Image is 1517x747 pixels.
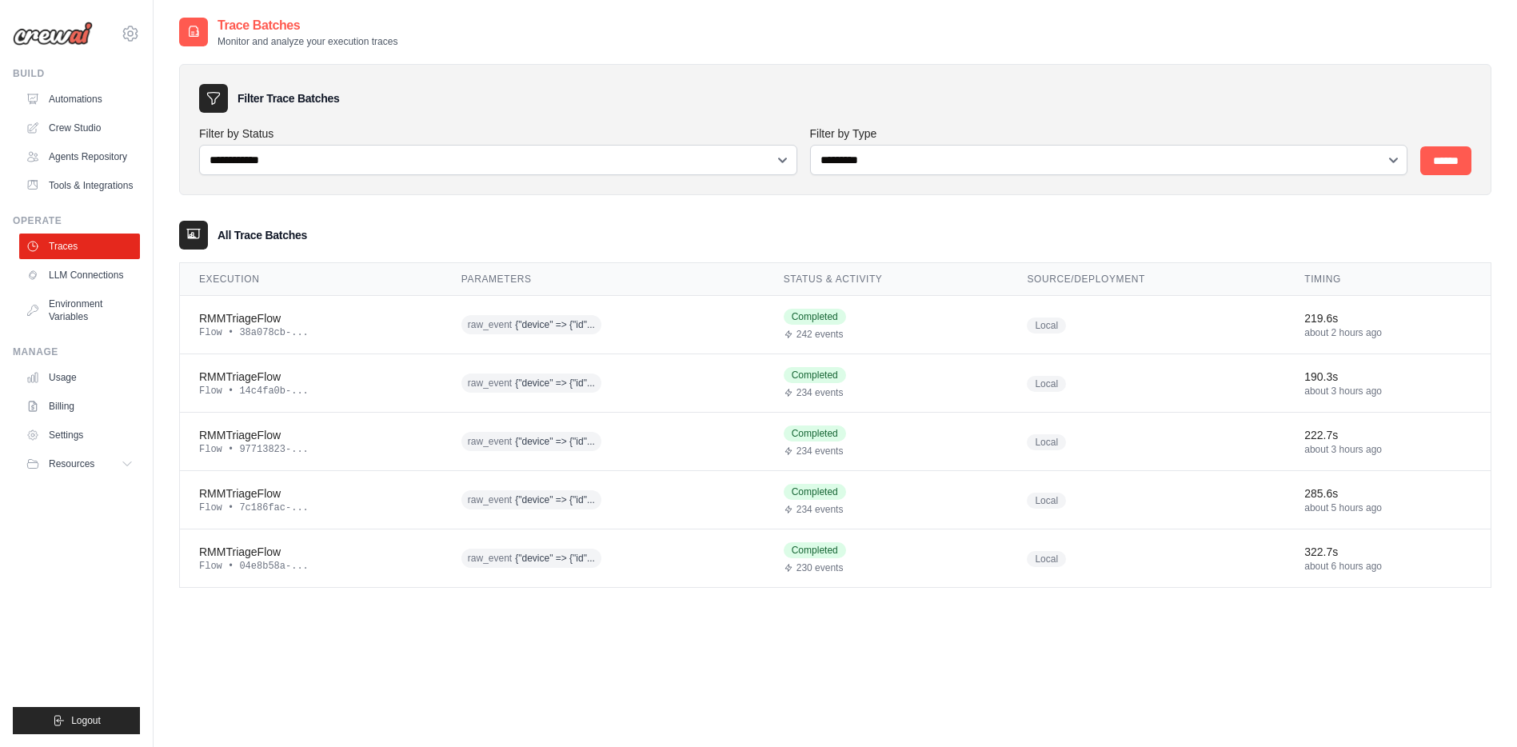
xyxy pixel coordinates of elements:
[461,313,745,338] div: raw_event: {"device" => {"id" => "'10'", "name" => "'Production Server'"}, "message" => "Disk spa...
[218,227,307,243] h3: All Trace Batches
[13,707,140,734] button: Logout
[784,309,846,325] span: Completed
[180,296,1491,354] tr: View details for RMMTriageFlow execution
[461,371,745,396] div: raw_event: {"device" => {"id" => "'10'", "name" => "'Production Server'"}, "message" => "Disk spa...
[199,326,423,339] div: Flow • 38a078cb-...
[796,503,844,516] span: 234 events
[1304,544,1471,560] div: 322.7s
[180,471,1491,529] tr: View details for RMMTriageFlow execution
[1027,434,1066,450] span: Local
[796,561,844,574] span: 230 events
[1027,376,1066,392] span: Local
[810,126,1408,142] label: Filter by Type
[1304,427,1471,443] div: 222.7s
[468,552,512,565] span: raw_event
[1304,485,1471,501] div: 285.6s
[796,328,844,341] span: 242 events
[19,173,140,198] a: Tools & Integrations
[468,377,512,389] span: raw_event
[199,126,797,142] label: Filter by Status
[180,263,442,296] th: Execution
[1304,443,1471,456] div: about 3 hours ago
[199,544,423,560] div: RMMTriageFlow
[199,560,423,573] div: Flow • 04e8b58a-...
[796,445,844,457] span: 234 events
[19,291,140,330] a: Environment Variables
[19,86,140,112] a: Automations
[468,435,512,448] span: raw_event
[784,484,846,500] span: Completed
[1304,369,1471,385] div: 190.3s
[71,714,101,727] span: Logout
[199,427,423,443] div: RMMTriageFlow
[1285,263,1491,296] th: Timing
[180,354,1491,413] tr: View details for RMMTriageFlow execution
[468,493,512,506] span: raw_event
[1027,551,1066,567] span: Local
[1008,263,1285,296] th: Source/Deployment
[1304,326,1471,339] div: about 2 hours ago
[796,386,844,399] span: 234 events
[238,90,339,106] h3: Filter Trace Batches
[442,263,764,296] th: Parameters
[515,435,595,448] span: {"device" => {"id"...
[19,262,140,288] a: LLM Connections
[1304,501,1471,514] div: about 5 hours ago
[784,367,846,383] span: Completed
[784,425,846,441] span: Completed
[13,214,140,227] div: Operate
[1027,493,1066,509] span: Local
[784,542,846,558] span: Completed
[13,67,140,80] div: Build
[1304,560,1471,573] div: about 6 hours ago
[13,346,140,358] div: Manage
[199,369,423,385] div: RMMTriageFlow
[764,263,1008,296] th: Status & Activity
[199,443,423,456] div: Flow • 97713823-...
[180,413,1491,471] tr: View details for RMMTriageFlow execution
[1304,385,1471,397] div: about 3 hours ago
[515,493,595,506] span: {"device" => {"id"...
[19,115,140,141] a: Crew Studio
[19,365,140,390] a: Usage
[19,422,140,448] a: Settings
[1304,310,1471,326] div: 219.6s
[468,318,512,331] span: raw_event
[1027,318,1066,334] span: Local
[180,529,1491,588] tr: View details for RMMTriageFlow execution
[19,451,140,477] button: Resources
[199,501,423,514] div: Flow • 7c186fac-...
[199,485,423,501] div: RMMTriageFlow
[515,552,595,565] span: {"device" => {"id"...
[19,393,140,419] a: Billing
[13,22,93,46] img: Logo
[515,318,595,331] span: {"device" => {"id"...
[218,16,397,35] h2: Trace Batches
[461,546,745,571] div: raw_event: {"device" => {"id" => "'10'", "name" => "'Production Server'"}, "message" => "Disk spa...
[19,234,140,259] a: Traces
[199,385,423,397] div: Flow • 14c4fa0b-...
[218,35,397,48] p: Monitor and analyze your execution traces
[461,488,745,513] div: raw_event: {"device" => {"id" => "'10'", "name" => "'Production Server'"}, "message" => "Disk spa...
[199,310,423,326] div: RMMTriageFlow
[515,377,595,389] span: {"device" => {"id"...
[461,429,745,454] div: raw_event: {"device" => {"id" => "'10'", "name" => "'Production Server'"}, "message" => "Disk spa...
[19,144,140,170] a: Agents Repository
[49,457,94,470] span: Resources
